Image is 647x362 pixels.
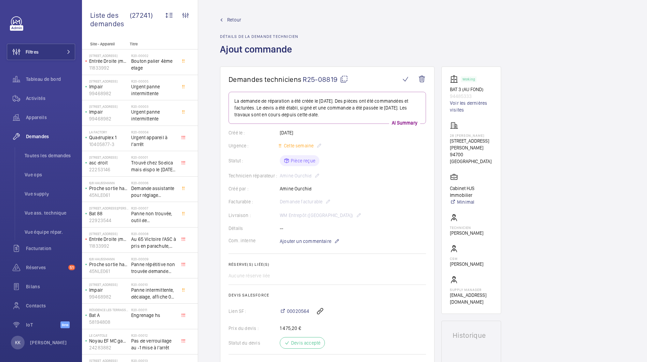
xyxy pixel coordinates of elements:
p: La demande de réparation a été créée le [DATE]. Des pièces ont été commandées et facturées. Le de... [234,98,420,118]
p: 45NLE061 [89,192,128,199]
p: Supply manager [450,288,493,292]
span: Beta [60,321,70,328]
span: Panne intermittente, décalage, affiche 0 au palier alors que l'appareil se trouve au 1er étage, c... [131,287,176,300]
h2: Réserve(s) liée(s) [229,262,426,267]
p: Technicien [450,226,483,230]
span: 00020564 [287,308,309,315]
span: Tableau de bord [26,76,75,83]
button: Filtres [7,44,75,60]
p: 11833992 [89,64,128,71]
span: Demandes [26,133,75,140]
h2: R20-00009 [131,257,176,261]
p: Bat A [89,312,128,319]
a: Voir les dernières visites [450,100,493,113]
h2: R20-00003 [131,104,176,108]
span: R25-08819 [303,75,348,84]
span: Engrenage hs [131,312,176,319]
p: 99468982 [89,115,128,122]
span: Appareils [26,114,75,121]
p: Entrée Droite (monte-charge) [89,58,128,64]
p: 11833992 [89,243,128,249]
p: Site - Appareil [82,42,127,46]
p: 24283882 [89,344,128,351]
h2: Détails de la demande technicien [220,34,298,39]
p: asc droit [89,159,128,166]
p: [STREET_ADDRESS][PERSON_NAME] [89,206,128,210]
h2: R20-00004 [131,130,176,134]
h2: Devis Salesforce [229,293,426,298]
p: 58194808 [89,319,128,325]
span: Réserves [26,264,66,271]
a: Minimal [450,199,493,205]
p: Working [463,78,475,81]
p: Cabinet HJS Immobilier [450,185,493,199]
span: 51 [68,265,75,270]
p: [PERSON_NAME] [450,261,483,267]
p: [STREET_ADDRESS] [89,54,128,58]
span: Liste des demandes [90,11,130,28]
p: Impair [89,108,128,115]
h2: R20-00011 [131,308,176,312]
span: Trouvé chez Sodica mais dispo le [DATE] [URL][DOMAIN_NAME] [131,159,176,173]
p: [STREET_ADDRESS] [89,79,128,83]
p: 22923544 [89,217,128,224]
p: Proche sortie hall Pelletier [89,185,128,192]
p: La Factory [89,130,128,134]
p: 10405877-3 [89,141,128,148]
h1: Ajout commande [220,43,298,67]
img: elevator.svg [450,75,461,83]
p: 22253146 [89,166,128,173]
span: Retour [227,16,241,23]
h2: R20-00005 [131,79,176,83]
p: Impair [89,83,128,90]
span: Vue supply [25,190,75,197]
span: Facturation [26,245,75,252]
p: Entrée Droite (monte-charge) [89,236,128,243]
span: Toutes les demandes [25,152,75,159]
span: Bilans [26,283,75,290]
span: Ajouter un commentaire [280,238,331,245]
h2: R20-00002 [131,54,176,58]
span: IoT [26,321,60,328]
p: CSM [450,257,483,261]
p: 6/8 Haussmann [89,181,128,185]
p: [STREET_ADDRESS] [89,232,128,236]
span: Vue ass. technique [25,209,75,216]
p: 94485333 [450,93,493,100]
p: [STREET_ADDRESS] [89,283,128,287]
p: [STREET_ADDRESS] [89,104,128,108]
h2: R20-00012 [131,333,176,337]
p: Bat 88 [89,210,128,217]
h1: Historique [453,332,490,339]
h2: R20-00010 [131,283,176,287]
p: [PERSON_NAME] [450,230,483,236]
h2: R20-00007 [131,206,176,210]
p: Titre [130,42,175,46]
span: Urgent panne intermittente [131,83,176,97]
p: 99468982 [89,293,128,300]
p: 6/8 Haussmann [89,257,128,261]
p: 28 [PERSON_NAME] [450,133,493,137]
span: Panne répétitive non trouvée demande assistance expert technique [131,261,176,275]
p: Résidence les Terrasse - [STREET_ADDRESS] [89,308,128,312]
p: Proche sortie hall Pelletier [89,261,128,268]
span: Filtres [26,48,39,55]
span: Bouton palier 4ème etage [131,58,176,71]
p: Impair [89,287,128,293]
p: [PERSON_NAME] [30,339,67,346]
p: Quadruplex 1 [89,134,128,141]
p: [EMAIL_ADDRESS][DOMAIN_NAME] [450,292,493,305]
span: Vue ops [25,171,75,178]
h2: R20-00006 [131,181,176,185]
span: Pas de verrouillage au -1 mise à l'arrêt [131,337,176,351]
span: Urgent appareil à l’arrêt [131,134,176,148]
h2: R20-00008 [131,232,176,236]
p: AI Summary [389,119,420,126]
p: 99468982 [89,90,128,97]
p: 94700 [GEOGRAPHIC_DATA] [450,151,493,165]
p: KK [15,339,20,346]
p: [STREET_ADDRESS] [89,155,128,159]
p: Noyau EF MC gauche [89,337,128,344]
span: Vue équipe répar. [25,229,75,235]
p: Le Capitole [89,333,128,337]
